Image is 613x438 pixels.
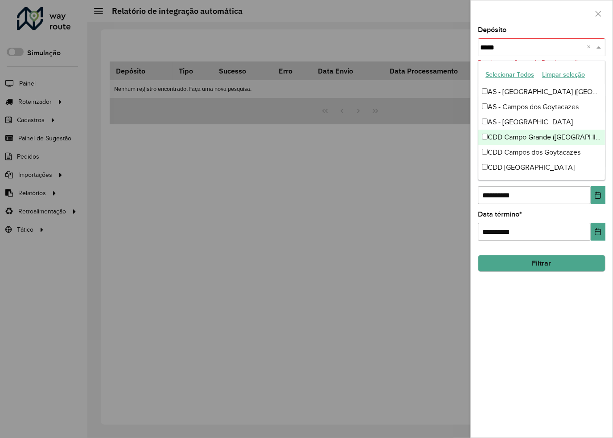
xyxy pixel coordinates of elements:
[478,115,605,130] div: AS - [GEOGRAPHIC_DATA]
[478,209,522,220] label: Data término
[538,68,589,82] button: Limpar seleção
[478,130,605,145] div: CDD Campo Grande ([GEOGRAPHIC_DATA])
[478,145,605,160] div: CDD Campos dos Goytacazes
[478,84,605,99] div: AS - [GEOGRAPHIC_DATA] ([GEOGRAPHIC_DATA])
[587,42,594,53] span: Clear all
[481,68,538,82] button: Selecionar Todos
[591,186,605,204] button: Choose Date
[478,99,605,115] div: AS - Campos dos Goytacazes
[478,160,605,175] div: CDD [GEOGRAPHIC_DATA]
[591,223,605,241] button: Choose Date
[478,25,506,35] label: Depósito
[478,255,605,272] button: Filtrar
[478,61,605,180] ng-dropdown-panel: Options list
[478,59,581,75] formly-validation-message: Depósito ou Grupo de Depósitos são obrigatórios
